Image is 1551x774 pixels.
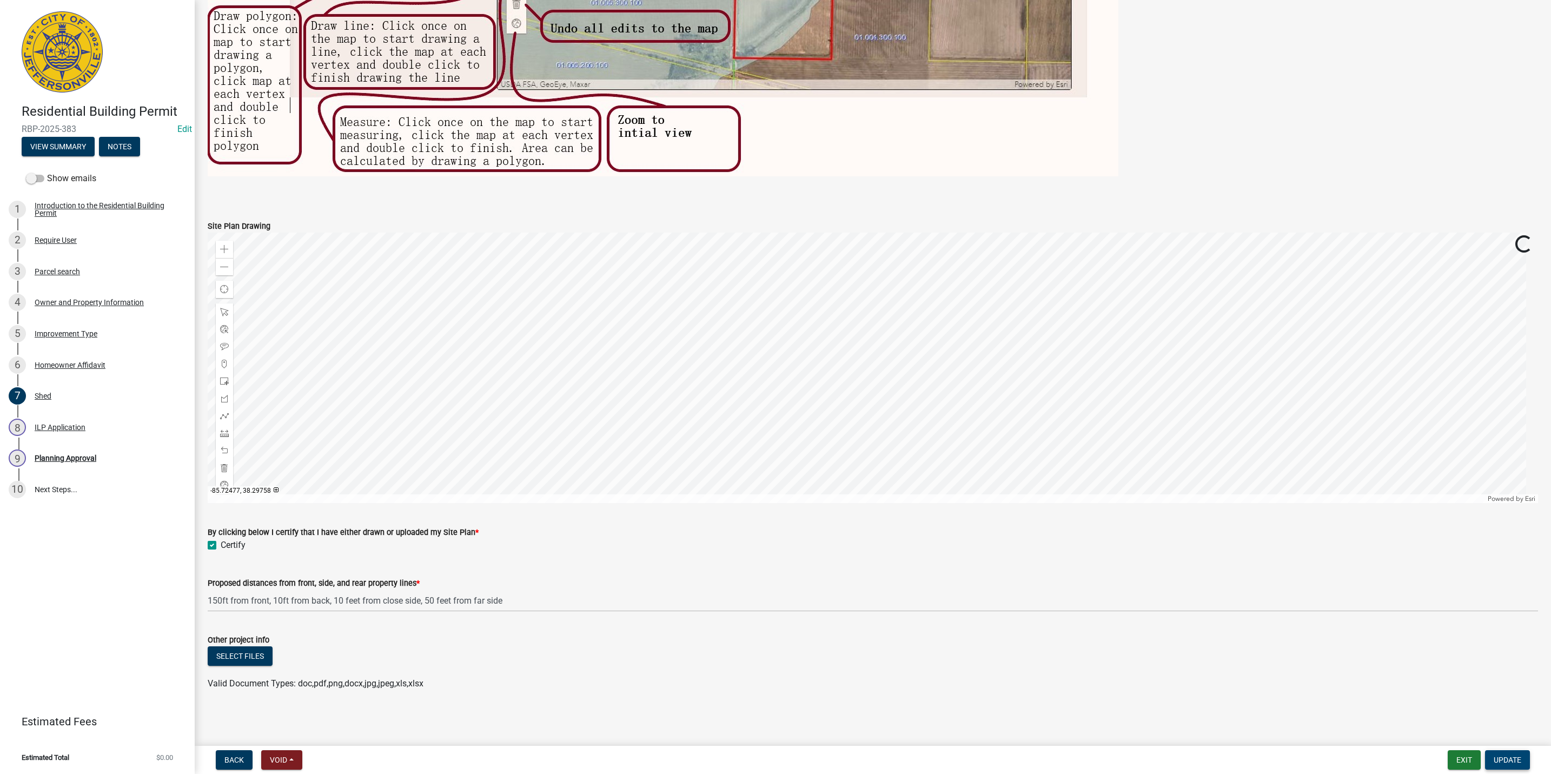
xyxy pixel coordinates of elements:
[208,678,423,689] span: Valid Document Types: doc,pdf,png,docx,jpg,jpeg,xls,xlsx
[9,419,26,436] div: 8
[1494,756,1521,764] span: Update
[35,202,177,217] div: Introduction to the Residential Building Permit
[9,231,26,249] div: 2
[22,104,186,120] h4: Residential Building Permit
[216,281,233,298] div: Find my location
[22,11,103,92] img: City of Jeffersonville, Indiana
[9,387,26,405] div: 7
[9,711,177,732] a: Estimated Fees
[99,143,140,151] wm-modal-confirm: Notes
[9,481,26,498] div: 10
[221,539,246,552] label: Certify
[35,392,51,400] div: Shed
[35,330,97,338] div: Improvement Type
[22,124,173,134] span: RBP-2025-383
[9,325,26,342] div: 5
[1448,750,1481,770] button: Exit
[35,361,105,369] div: Homeowner Affidavit
[1525,495,1535,502] a: Esri
[35,236,77,244] div: Require User
[35,454,96,462] div: Planning Approval
[261,750,302,770] button: Void
[35,424,85,431] div: ILP Application
[35,299,144,306] div: Owner and Property Information
[216,241,233,258] div: Zoom in
[9,356,26,374] div: 6
[1485,494,1538,503] div: Powered by
[9,263,26,280] div: 3
[9,449,26,467] div: 9
[35,268,80,275] div: Parcel search
[156,754,173,761] span: $0.00
[26,172,96,185] label: Show emails
[224,756,244,764] span: Back
[208,580,420,587] label: Proposed distances from front, side, and rear property lines
[22,143,95,151] wm-modal-confirm: Summary
[177,124,192,134] wm-modal-confirm: Edit Application Number
[208,637,269,644] label: Other project info
[9,294,26,311] div: 4
[1485,750,1530,770] button: Update
[216,258,233,275] div: Zoom out
[99,137,140,156] button: Notes
[177,124,192,134] a: Edit
[270,756,287,764] span: Void
[22,754,69,761] span: Estimated Total
[208,529,479,537] label: By clicking below I certify that I have either drawn or uploaded my Site Plan
[22,137,95,156] button: View Summary
[208,223,270,230] label: Site Plan Drawing
[9,201,26,218] div: 1
[208,646,273,666] button: Select files
[216,750,253,770] button: Back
